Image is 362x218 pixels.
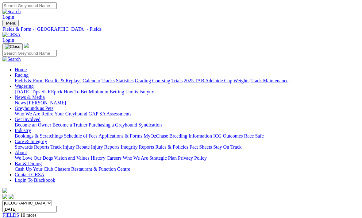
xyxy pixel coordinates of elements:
[52,122,87,127] a: Become a Trainer
[15,122,360,128] div: Get Involved
[15,106,53,111] a: Greyhounds as Pets
[89,111,132,116] a: GAP SA Assessments
[123,155,148,161] a: Who We Are
[139,89,154,94] a: Isolynx
[190,144,212,150] a: Fact Sheets
[15,111,40,116] a: Who We Are
[2,56,21,62] img: Search
[15,78,360,84] div: Racing
[64,133,97,138] a: Schedule of Fees
[2,206,57,212] input: Select date
[6,21,16,25] span: Menu
[2,14,14,20] a: Login
[50,144,90,150] a: Track Injury Rebate
[2,20,19,26] button: Toggle navigation
[213,144,241,150] a: Stay On Track
[15,122,51,127] a: Become an Owner
[15,166,360,172] div: Bar & Dining
[83,78,100,83] a: Calendar
[233,78,249,83] a: Weights
[64,89,88,94] a: How To Bet
[251,78,288,83] a: Track Maintenance
[15,72,29,78] a: Racing
[45,78,81,83] a: Results & Replays
[27,100,66,105] a: [PERSON_NAME]
[2,32,21,37] img: GRSA
[116,78,134,83] a: Statistics
[2,188,7,193] img: logo-grsa-white.png
[15,150,27,155] a: About
[20,212,37,218] span: 10 races
[15,133,63,138] a: Bookings & Scratchings
[2,50,57,56] input: Search
[2,26,360,32] a: Fields & Form - [GEOGRAPHIC_DATA] - Fields
[213,133,243,138] a: ICG Outcomes
[15,177,55,183] a: Login To Blackbook
[121,144,154,150] a: Integrity Reports
[15,139,47,144] a: Care & Integrity
[2,43,23,50] button: Toggle navigation
[15,133,360,139] div: Industry
[15,89,360,95] div: Wagering
[41,89,62,94] a: SUREpick
[15,155,360,161] div: About
[2,2,57,9] input: Search
[15,67,27,72] a: Home
[15,144,360,150] div: Care & Integrity
[15,100,360,106] div: News & Media
[15,95,45,100] a: News & Media
[106,155,121,161] a: Careers
[152,78,170,83] a: Coursing
[138,122,162,127] a: Syndication
[15,78,44,83] a: Fields & Form
[90,155,105,161] a: History
[15,166,53,172] a: Cash Up Your Club
[171,78,183,83] a: Trials
[15,117,40,122] a: Get Involved
[135,78,151,83] a: Grading
[15,128,31,133] a: Industry
[15,100,26,105] a: News
[89,89,138,94] a: Minimum Betting Limits
[15,84,34,89] a: Wagering
[91,144,119,150] a: Injury Reports
[15,89,40,94] a: [DATE] Tips
[41,111,87,116] a: Retire Your Greyhound
[244,133,264,138] a: Race Safe
[2,212,19,218] a: FIELDS
[2,37,14,43] a: Login
[149,155,177,161] a: Strategic Plan
[15,172,44,177] a: Contact GRSA
[54,155,89,161] a: Vision and Values
[155,144,188,150] a: Rules & Policies
[2,9,21,14] img: Search
[89,122,137,127] a: Purchasing a Greyhound
[24,43,29,48] img: logo-grsa-white.png
[15,161,42,166] a: Bar & Dining
[102,78,115,83] a: Tracks
[5,44,20,49] img: Close
[9,194,13,199] img: twitter.svg
[2,194,7,199] img: facebook.svg
[54,166,130,172] a: Chasers Restaurant & Function Centre
[184,78,232,83] a: 2025 TAB Adelaide Cup
[178,155,207,161] a: Privacy Policy
[15,155,53,161] a: We Love Our Dogs
[15,144,49,150] a: Stewards Reports
[15,111,360,117] div: Greyhounds as Pets
[169,133,212,138] a: Breeding Information
[144,133,168,138] a: MyOzChase
[98,133,142,138] a: Applications & Forms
